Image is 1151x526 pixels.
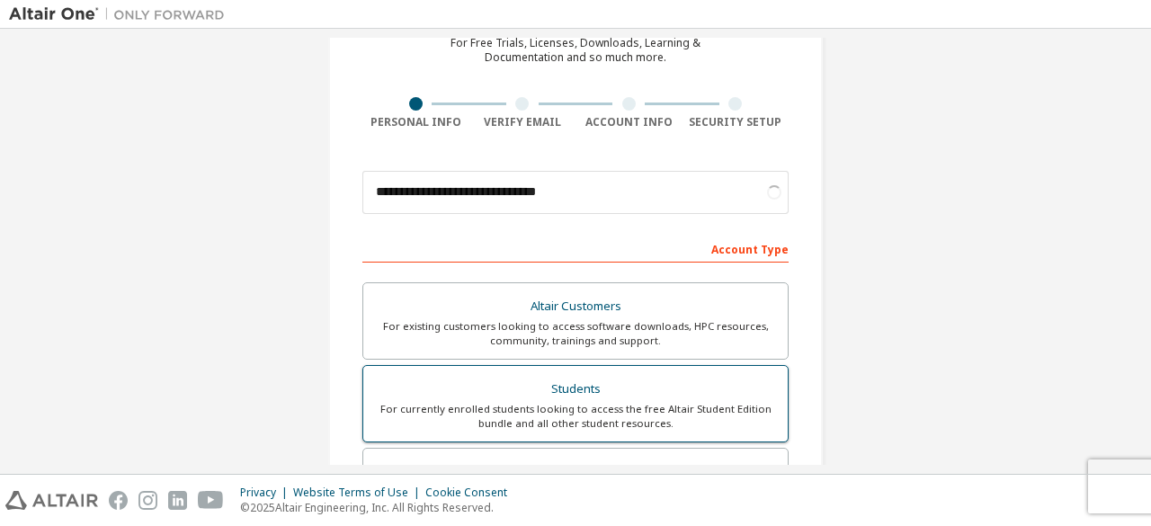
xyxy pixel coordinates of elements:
div: Personal Info [362,115,469,129]
p: © 2025 Altair Engineering, Inc. All Rights Reserved. [240,500,518,515]
div: Website Terms of Use [293,486,425,500]
div: For Free Trials, Licenses, Downloads, Learning & Documentation and so much more. [451,36,700,65]
div: Account Type [362,234,789,263]
img: Altair One [9,5,234,23]
div: Privacy [240,486,293,500]
div: Security Setup [683,115,790,129]
div: For existing customers looking to access software downloads, HPC resources, community, trainings ... [374,319,777,348]
div: Verify Email [469,115,576,129]
img: altair_logo.svg [5,491,98,510]
div: Students [374,377,777,402]
div: Cookie Consent [425,486,518,500]
img: youtube.svg [198,491,224,510]
img: facebook.svg [109,491,128,510]
div: Account Info [575,115,683,129]
div: Faculty [374,459,777,485]
div: For currently enrolled students looking to access the free Altair Student Edition bundle and all ... [374,402,777,431]
img: linkedin.svg [168,491,187,510]
img: instagram.svg [138,491,157,510]
div: Altair Customers [374,294,777,319]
